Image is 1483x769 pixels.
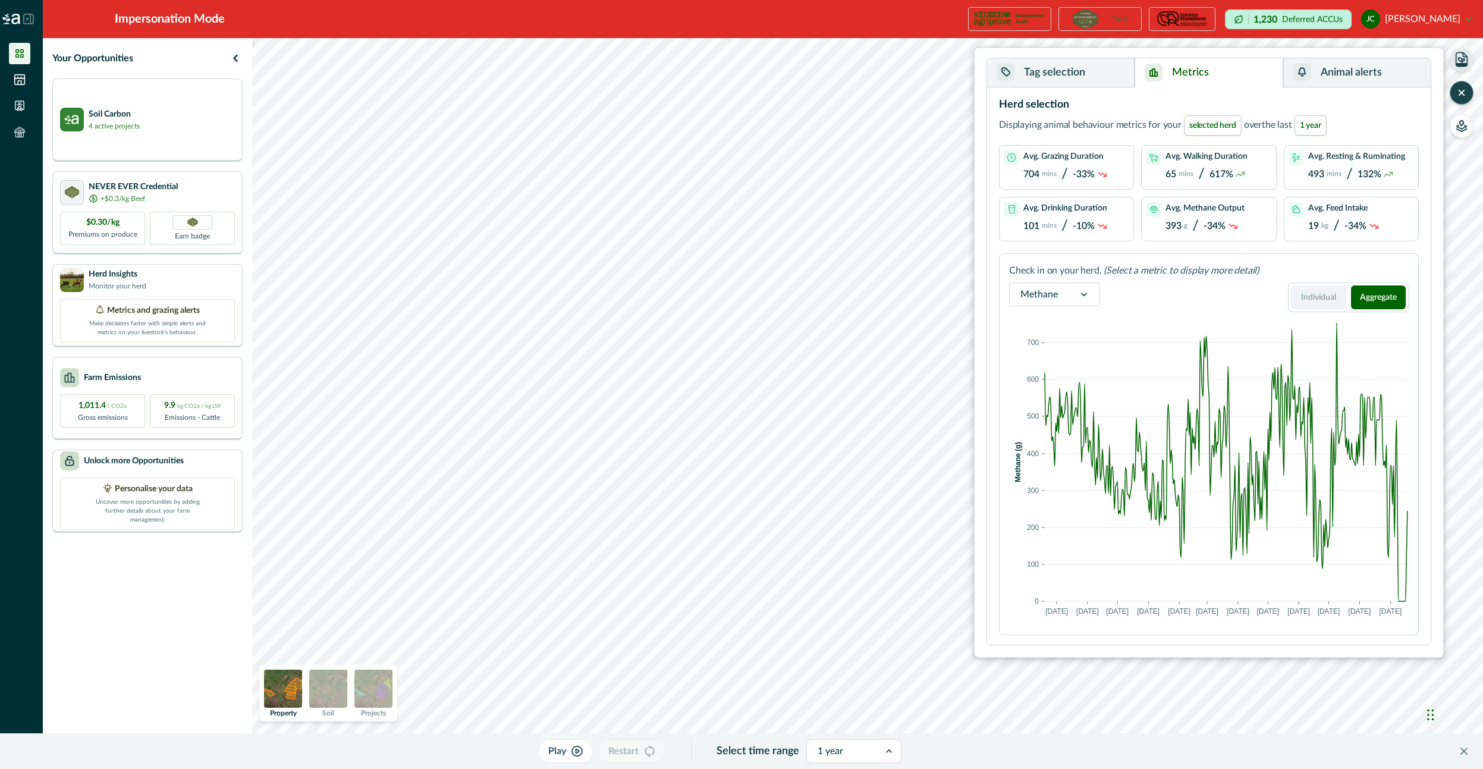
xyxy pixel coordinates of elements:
[1361,5,1471,33] button: justin costello[PERSON_NAME]
[270,710,297,717] p: Property
[1027,412,1039,420] text: 500
[1027,486,1039,495] text: 300
[89,121,140,131] p: 4 active projects
[322,710,334,717] p: Soil
[1327,170,1341,178] p: mins
[1308,169,1324,180] p: 493
[1427,697,1434,733] div: Drag
[52,51,133,65] p: Your Opportunities
[1023,169,1039,180] p: 704
[1308,221,1319,232] p: 19
[89,281,146,291] p: Monitor your herd
[1308,152,1405,162] p: Avg. Resting & Ruminating
[1165,169,1176,180] p: 65
[1073,221,1095,232] p: -10%
[1454,742,1473,761] button: Close
[1344,221,1366,232] p: -34%
[264,670,302,708] img: property preview
[1351,285,1406,309] button: Aggregate
[1165,203,1245,214] p: Avg. Methane Output
[1014,442,1022,482] text: Methane (g)
[177,403,221,409] span: kg CO2e / kg LW
[1380,607,1402,616] text: [DATE]
[2,14,20,24] img: Logo
[354,670,392,708] img: projects preview
[1061,166,1068,183] p: /
[165,412,220,423] p: Emissions - Cattle
[717,743,799,759] p: Select time range
[1076,607,1099,616] text: [DATE]
[1104,263,1259,278] p: (Select a metric to display more detail)
[1073,169,1095,180] p: -33%
[1112,16,1127,22] p: Tier 2
[1198,166,1205,183] p: /
[608,744,639,758] p: Restart
[175,230,210,241] p: Earn badge
[1256,607,1279,616] text: [DATE]
[1042,170,1057,178] p: mins
[108,403,127,409] span: t CO2e
[1204,221,1226,232] p: -34%
[1027,450,1039,458] text: 400
[78,400,127,412] p: 1,011.4
[187,218,198,227] img: Greenham NEVER EVER certification badge
[1073,10,1098,29] img: certification logo
[78,412,128,423] p: Gross emissions
[88,317,207,337] p: Make decisions faster with simple alerts and metrics on your livestock’s behaviour.
[1179,170,1193,178] p: mins
[1295,115,1327,136] span: 1 year
[1283,58,1431,87] button: Animal alerts
[1155,10,1209,29] img: certification logo
[1253,15,1277,24] p: 1,230
[1308,203,1368,214] p: Avg. Feed Intake
[1016,13,1046,25] p: Independent Audit
[1027,560,1039,569] text: 100
[1137,607,1160,616] text: [DATE]
[1184,115,1242,136] span: selected herd
[1349,607,1371,616] text: [DATE]
[84,455,184,467] p: Unlock more Opportunities
[1168,607,1190,616] text: [DATE]
[1035,597,1039,605] text: 0
[1318,607,1340,616] text: [DATE]
[88,495,207,525] p: Uncover more opportunities by adding further details about your farm management.
[548,744,566,758] p: Play
[65,186,80,198] img: certification logo
[89,181,178,193] p: NEVER EVER Credential
[1287,607,1310,616] text: [DATE]
[1321,221,1328,230] p: kg
[89,268,146,281] p: Herd Insights
[1196,607,1218,616] text: [DATE]
[1165,221,1182,232] p: 393
[1106,607,1129,616] text: [DATE]
[1192,218,1199,235] p: /
[987,58,1135,87] button: Tag selection
[1023,203,1107,214] p: Avg. Drinking Duration
[1291,285,1346,309] button: Individual
[538,739,593,763] button: Play
[1346,166,1353,183] p: /
[115,10,225,28] div: Impersonation Mode
[115,483,193,495] p: Personalise your data
[164,400,221,412] p: 9.9
[1135,58,1283,87] button: Metrics
[1165,152,1248,162] p: Avg. Walking Duration
[1027,523,1039,532] text: 200
[598,739,666,763] button: Restart
[1358,169,1381,180] p: 132%
[1424,685,1483,742] iframe: Chat Widget
[1042,221,1057,230] p: mins
[1061,218,1068,235] p: /
[361,710,386,717] p: Projects
[999,97,1069,113] p: Herd selection
[999,115,1329,136] p: Displaying animal behaviour metrics for your over the last
[1333,218,1340,235] p: /
[89,108,140,121] p: Soil Carbon
[100,193,145,204] p: +$0.3/kg Beef
[1045,607,1068,616] text: [DATE]
[1184,221,1187,230] p: g
[107,305,200,317] p: Metrics and grazing alerts
[1023,221,1039,232] p: 101
[68,229,137,240] p: Premiums on produce
[84,372,141,384] p: Farm Emissions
